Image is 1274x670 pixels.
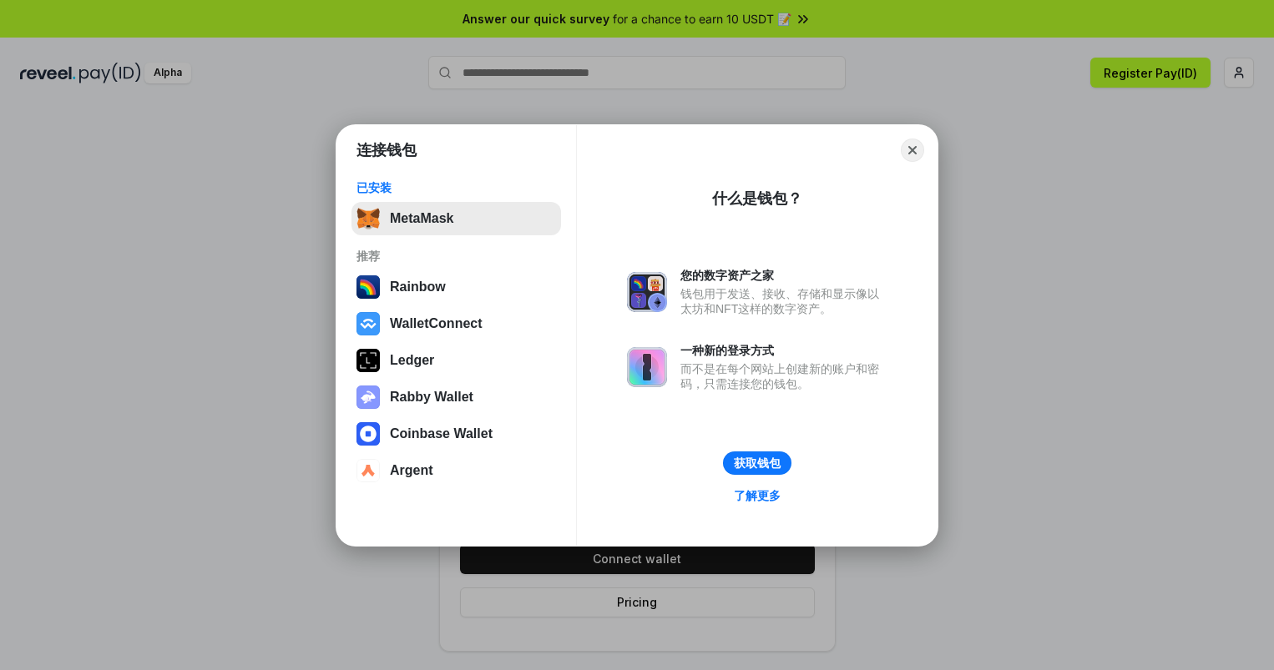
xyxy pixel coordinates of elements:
img: svg+xml,%3Csvg%20xmlns%3D%22http%3A%2F%2Fwww.w3.org%2F2000%2Fsvg%22%20fill%3D%22none%22%20viewBox... [356,385,380,409]
button: Rainbow [351,270,561,304]
div: Coinbase Wallet [390,426,493,441]
img: svg+xml,%3Csvg%20width%3D%2228%22%20height%3D%2228%22%20viewBox%3D%220%200%2028%2028%22%20fill%3D... [356,312,380,335]
button: Close [901,139,924,162]
h1: 连接钱包 [356,140,417,160]
button: MetaMask [351,202,561,235]
div: Ledger [390,353,434,368]
div: 了解更多 [734,488,781,503]
div: Rainbow [390,280,446,295]
div: Argent [390,463,433,478]
div: 一种新的登录方式 [680,343,887,358]
img: svg+xml,%3Csvg%20width%3D%22120%22%20height%3D%22120%22%20viewBox%3D%220%200%20120%20120%22%20fil... [356,275,380,299]
img: svg+xml,%3Csvg%20fill%3D%22none%22%20height%3D%2233%22%20viewBox%3D%220%200%2035%2033%22%20width%... [356,207,380,230]
button: Argent [351,454,561,487]
div: 获取钱包 [734,456,781,471]
div: 已安装 [356,180,556,195]
div: 您的数字资产之家 [680,268,887,283]
div: WalletConnect [390,316,483,331]
div: 什么是钱包？ [712,189,802,209]
button: Coinbase Wallet [351,417,561,451]
img: svg+xml,%3Csvg%20width%3D%2228%22%20height%3D%2228%22%20viewBox%3D%220%200%2028%2028%22%20fill%3D... [356,422,380,446]
button: 获取钱包 [723,451,791,475]
div: 钱包用于发送、接收、存储和显示像以太坊和NFT这样的数字资产。 [680,286,887,316]
div: 而不是在每个网站上创建新的账户和密码，只需连接您的钱包。 [680,361,887,391]
button: Rabby Wallet [351,380,561,414]
img: svg+xml,%3Csvg%20xmlns%3D%22http%3A%2F%2Fwww.w3.org%2F2000%2Fsvg%22%20fill%3D%22none%22%20viewBox... [627,347,667,387]
img: svg+xml,%3Csvg%20width%3D%2228%22%20height%3D%2228%22%20viewBox%3D%220%200%2028%2028%22%20fill%3D... [356,459,380,482]
a: 了解更多 [724,485,791,506]
button: WalletConnect [351,307,561,340]
img: svg+xml,%3Csvg%20xmlns%3D%22http%3A%2F%2Fwww.w3.org%2F2000%2Fsvg%22%20width%3D%2228%22%20height%3... [356,349,380,372]
div: Rabby Wallet [390,390,473,405]
img: svg+xml,%3Csvg%20xmlns%3D%22http%3A%2F%2Fwww.w3.org%2F2000%2Fsvg%22%20fill%3D%22none%22%20viewBox... [627,272,667,312]
button: Ledger [351,344,561,377]
div: 推荐 [356,249,556,264]
div: MetaMask [390,211,453,226]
